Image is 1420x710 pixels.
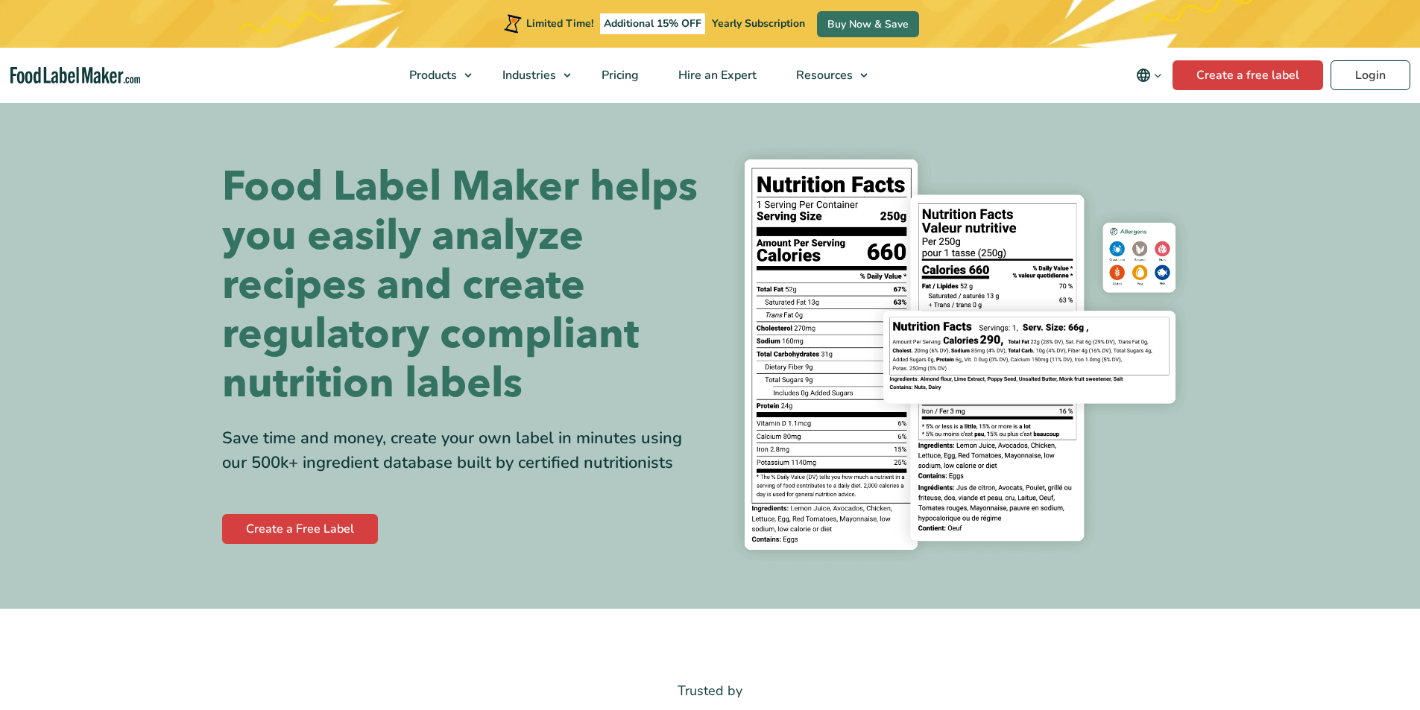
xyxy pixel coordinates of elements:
[222,426,699,475] div: Save time and money, create your own label in minutes using our 500k+ ingredient database built b...
[222,162,699,408] h1: Food Label Maker helps you easily analyze recipes and create regulatory compliant nutrition labels
[1331,60,1410,90] a: Login
[659,48,773,103] a: Hire an Expert
[483,48,578,103] a: Industries
[600,13,705,34] span: Additional 15% OFF
[597,67,640,83] span: Pricing
[526,16,593,31] span: Limited Time!
[390,48,479,103] a: Products
[817,11,919,37] a: Buy Now & Save
[792,67,854,83] span: Resources
[1126,60,1173,90] button: Change language
[712,16,805,31] span: Yearly Subscription
[498,67,558,83] span: Industries
[674,67,758,83] span: Hire an Expert
[1173,60,1323,90] a: Create a free label
[582,48,655,103] a: Pricing
[222,514,378,544] a: Create a Free Label
[777,48,875,103] a: Resources
[405,67,458,83] span: Products
[222,680,1199,702] p: Trusted by
[10,67,141,84] a: Food Label Maker homepage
